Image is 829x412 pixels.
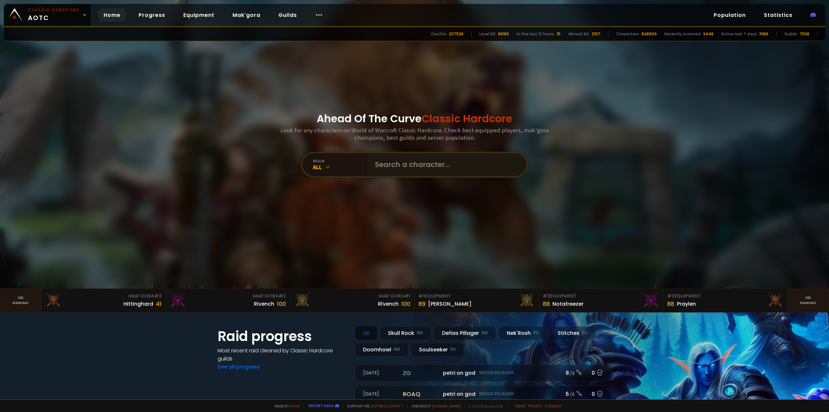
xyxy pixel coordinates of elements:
span: Classic Hardcore [422,111,512,126]
div: Mak'Gora [294,293,410,300]
div: Almost 60 [568,31,589,37]
a: See all progress [218,363,260,371]
a: [DATE]roaqpetri on godDefias Pillager5 /60 [355,385,611,403]
small: EU [533,330,539,336]
a: Terms [514,404,526,408]
div: Defias Pillager [434,326,496,340]
div: Equipment [667,293,783,300]
a: #3Equipment88Praylen [663,289,788,312]
span: # 2 [543,293,550,299]
a: Buy me a coffee [371,404,403,408]
div: 11166 [759,31,768,37]
span: Support me, [343,404,403,408]
div: 848909 [642,31,657,37]
div: 68180 [498,31,509,37]
div: Equipment [543,293,659,300]
div: Soulseeker [411,343,464,357]
a: Progress [133,8,170,22]
div: Recently scanned [664,31,700,37]
a: Population [709,8,751,22]
span: v. d752d5 - production [464,404,503,408]
small: NA [394,346,400,353]
div: Skull Rock [380,326,431,340]
a: Privacy [528,404,542,408]
div: 207538 [449,31,463,37]
span: # 1 [404,293,410,299]
small: EU [450,346,456,353]
a: Report a bug [309,403,334,408]
div: All [313,163,367,171]
a: Consent [545,404,562,408]
div: Characters [616,31,639,37]
div: Stitches [550,326,596,340]
a: Statistics [759,8,798,22]
h1: Raid progress [218,326,347,347]
div: Active last 7 days [721,31,757,37]
span: # 1 [418,293,425,299]
div: 100 [277,300,286,308]
div: Praylen [677,300,696,308]
div: [PERSON_NAME] [428,300,471,308]
div: Notafreezer [552,300,584,308]
div: 41 [156,300,162,308]
a: Seeranking [788,289,829,312]
a: Classic HardcoreAOTC [4,4,91,26]
small: Classic Hardcore [28,7,80,13]
div: Mak'Gora [170,293,286,300]
div: All [355,326,377,340]
div: realm [313,159,367,163]
div: Level 60 [479,31,495,37]
h1: Ahead Of The Curve [317,111,512,126]
small: NA [417,330,423,336]
div: Rîvench [378,300,399,308]
a: Home [98,8,126,22]
h4: Most recent raid cleaned by Classic Hardcore guilds [218,347,347,363]
div: Deaths [431,31,446,37]
div: Nek'Rosh [499,326,547,340]
a: #1Equipment89[PERSON_NAME] [414,289,539,312]
div: Doomhowl [355,343,408,357]
a: Guilds [273,8,302,22]
div: Hittinghard [123,300,153,308]
div: Rivench [254,300,274,308]
small: EU [582,330,587,336]
span: AOTC [28,7,80,23]
div: Equipment [418,293,535,300]
span: # 2 [278,293,286,299]
small: NA [482,330,488,336]
div: 89 [418,300,426,308]
div: 100 [401,300,410,308]
span: Checkout [407,404,460,408]
a: #2Equipment88Notafreezer [539,289,663,312]
a: Mak'gora [227,8,266,22]
span: # 3 [667,293,675,299]
a: [DATE]zgpetri on godDefias Pillager8 /90 [355,364,611,382]
a: Equipment [178,8,220,22]
a: Mak'Gora#3Hittinghard41 [41,289,166,312]
input: Search a character... [371,153,519,176]
a: Mak'Gora#2Rivench100 [166,289,290,312]
div: Guilds [784,31,797,37]
h3: Look for any characters on World of Warcraft Classic Hardcore. Check best equipped players, mak'g... [278,126,551,141]
div: 88 [667,300,674,308]
span: Made by [271,404,300,408]
a: Mak'Gora#1Rîvench100 [290,289,414,312]
div: 7538 [800,31,809,37]
span: # 3 [154,293,162,299]
div: 88 [543,300,550,308]
div: 2107 [592,31,600,37]
div: 15 [557,31,561,37]
div: Mak'Gora [45,293,162,300]
div: 3448 [703,31,713,37]
div: In the last 12 hours [517,31,554,37]
a: a fan [290,404,300,408]
a: [DOMAIN_NAME] [432,404,460,408]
